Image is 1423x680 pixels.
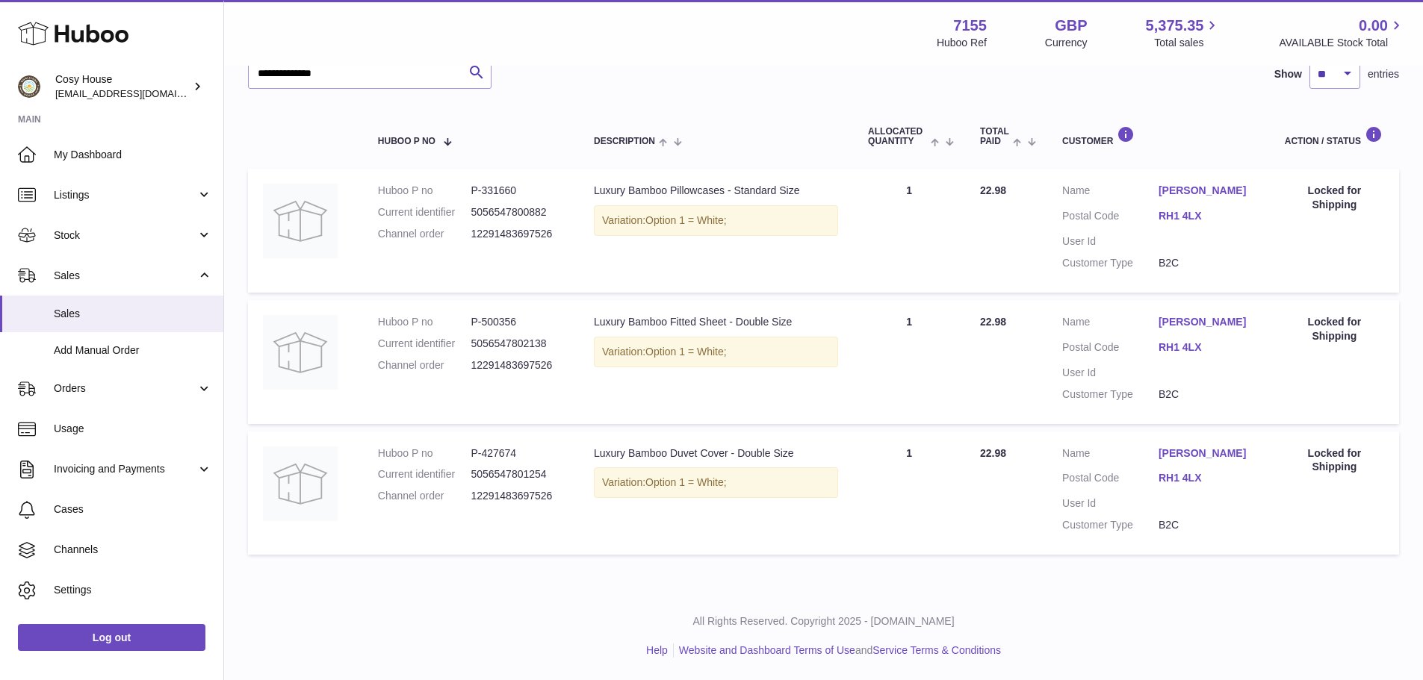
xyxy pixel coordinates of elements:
[54,343,212,358] span: Add Manual Order
[378,337,471,351] dt: Current identifier
[378,227,471,241] dt: Channel order
[54,462,196,476] span: Invoicing and Payments
[54,583,212,597] span: Settings
[378,137,435,146] span: Huboo P no
[980,316,1006,328] span: 22.98
[378,489,471,503] dt: Channel order
[378,358,471,372] dt: Channel order
[1285,184,1384,212] div: Locked for Shipping
[55,87,220,99] span: [EMAIL_ADDRESS][DOMAIN_NAME]
[1062,184,1159,202] dt: Name
[1279,36,1405,50] span: AVAILABLE Stock Total
[1285,446,1384,475] div: Locked for Shipping
[471,227,564,241] dd: 12291483697526
[1159,184,1255,198] a: [PERSON_NAME]
[54,148,212,162] span: My Dashboard
[1062,518,1159,532] dt: Customer Type
[594,205,838,236] div: Variation:
[471,489,564,503] dd: 12291483697526
[54,502,212,517] span: Cases
[980,127,1009,146] span: Total paid
[1055,16,1087,36] strong: GBP
[645,346,727,358] span: Option 1 = White;
[1159,471,1255,485] a: RH1 4LX
[263,315,338,390] img: no-photo.jpg
[471,205,564,219] dd: 5056547800882
[1154,36,1221,50] span: Total sales
[378,184,471,198] dt: Huboo P no
[872,644,1001,656] a: Service Terms & Conditions
[54,307,212,321] span: Sales
[980,447,1006,459] span: 22.98
[378,467,471,481] dt: Current identifier
[1159,518,1255,532] dd: B2C
[674,643,1001,658] li: and
[1146,16,1204,36] span: 5,375.35
[1359,16,1388,36] span: 0.00
[980,184,1006,196] span: 22.98
[1062,446,1159,464] dt: Name
[594,467,838,498] div: Variation:
[263,446,338,521] img: no-photo.jpg
[1159,387,1255,402] dd: B2C
[594,315,838,329] div: Luxury Bamboo Fitted Sheet - Double Size
[18,624,205,651] a: Log out
[594,184,838,198] div: Luxury Bamboo Pillowcases - Standard Size
[937,36,987,50] div: Huboo Ref
[471,358,564,372] dd: 12291483697526
[54,543,212,557] span: Channels
[594,446,838,461] div: Luxury Bamboo Duvet Cover - Double Size
[594,337,838,367] div: Variation:
[263,184,338,258] img: no-photo.jpg
[853,169,965,293] td: 1
[54,422,212,436] span: Usage
[1062,209,1159,227] dt: Postal Code
[1279,16,1405,50] a: 0.00 AVAILABLE Stock Total
[1062,496,1159,511] dt: User Id
[54,269,196,283] span: Sales
[1062,126,1255,146] div: Customer
[55,72,190,101] div: Cosy House
[1285,315,1384,343] div: Locked for Shipping
[236,614,1411,628] p: All Rights Reserved. Copyright 2025 - [DOMAIN_NAME]
[1159,446,1255,461] a: [PERSON_NAME]
[1159,256,1255,270] dd: B2C
[378,205,471,219] dt: Current identifier
[1062,366,1159,380] dt: User Id
[18,75,40,98] img: info@wholesomegoods.com
[1146,16,1221,50] a: 5,375.35 Total sales
[1062,234,1159,249] dt: User Id
[54,188,196,202] span: Listings
[378,315,471,329] dt: Huboo P no
[1062,315,1159,333] dt: Name
[1368,67,1399,81] span: entries
[1159,315,1255,329] a: [PERSON_NAME]
[1062,340,1159,358] dt: Postal Code
[645,214,727,226] span: Option 1 = White;
[594,137,655,146] span: Description
[54,228,196,243] span: Stock
[471,315,564,329] dd: P-500356
[1159,340,1255,355] a: RH1 4LX
[853,300,965,424] td: 1
[1062,256,1159,270] dt: Customer Type
[378,446,471,461] dt: Huboo P no
[1045,36,1088,50] div: Currency
[853,431,965,555] td: 1
[1159,209,1255,223] a: RH1 4LX
[953,16,987,36] strong: 7155
[54,381,196,396] span: Orders
[471,446,564,461] dd: P-427674
[1285,126,1384,146] div: Action / Status
[471,467,564,481] dd: 5056547801254
[1274,67,1302,81] label: Show
[1062,387,1159,402] dt: Customer Type
[645,476,727,488] span: Option 1 = White;
[471,337,564,351] dd: 5056547802138
[471,184,564,198] dd: P-331660
[868,127,927,146] span: ALLOCATED Quantity
[646,644,668,656] a: Help
[679,644,855,656] a: Website and Dashboard Terms of Use
[1062,471,1159,489] dt: Postal Code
